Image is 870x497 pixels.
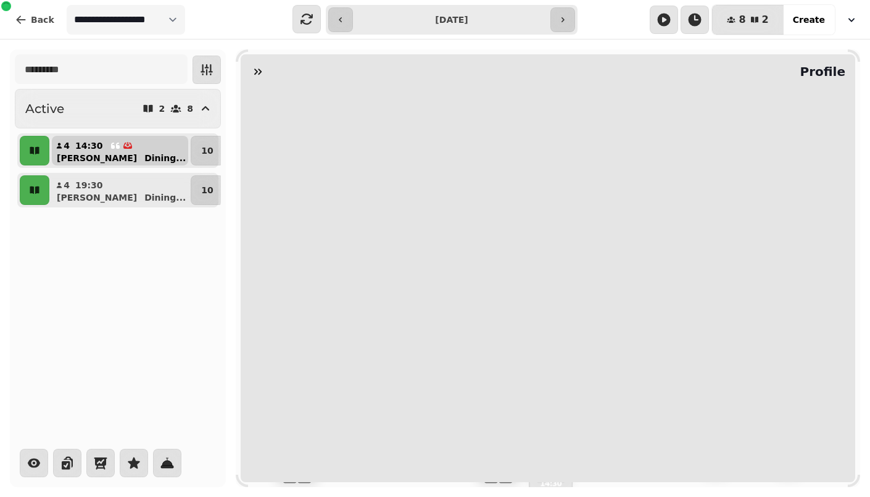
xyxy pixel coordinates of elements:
[75,179,103,191] p: 19:30
[191,136,223,165] button: 10
[52,175,188,205] button: 419:30[PERSON_NAME]Dining...
[187,104,193,113] p: 8
[63,179,70,191] p: 4
[739,15,745,25] span: 8
[201,184,213,196] p: 10
[144,191,186,204] p: Dining ...
[159,104,165,113] p: 2
[57,191,137,204] p: [PERSON_NAME]
[201,144,213,157] p: 10
[762,15,769,25] span: 2
[15,89,221,128] button: Active28
[75,140,103,152] p: 14:30
[52,136,188,165] button: 414:30[PERSON_NAME]Dining...
[712,5,783,35] button: 82
[57,152,137,164] p: [PERSON_NAME]
[63,140,70,152] p: 4
[793,15,825,24] span: Create
[795,63,845,80] h2: Profile
[25,100,64,117] h2: Active
[5,5,64,35] button: Back
[144,152,186,164] p: Dining ...
[31,15,54,24] span: Back
[191,175,223,205] button: 10
[783,5,835,35] button: Create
